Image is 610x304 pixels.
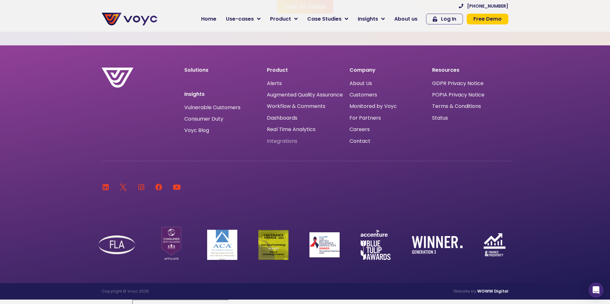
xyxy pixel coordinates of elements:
a: Product [265,13,302,25]
a: WOWW Digital [477,288,508,294]
a: Consumer Duty [184,116,223,122]
img: voyc-full-logo [102,13,157,25]
a: Solutions [184,66,208,74]
a: Case Studies [302,13,353,25]
img: winner-generation [412,236,463,254]
a: Insights [353,13,390,25]
span: Home [201,15,216,23]
a: Use-cases [221,13,265,25]
a: Free Demo [467,14,508,24]
p: Insights [184,92,261,97]
p: Company [349,68,426,73]
span: Log In [441,17,456,22]
a: Home [196,13,221,25]
a: Augmented Quality Assurance [267,92,343,98]
span: Case Studies [307,15,342,23]
span: [PHONE_NUMBER] [467,4,508,8]
p: Website by [308,289,508,294]
img: Car Finance Winner logo [258,230,288,260]
p: Copyright © Voyc 2025 [102,289,302,294]
span: About us [394,15,417,23]
span: Free Demo [473,17,502,22]
img: finance-and-prosperity [484,233,505,256]
img: ACA [207,230,237,260]
a: Vulnerable Customers [184,105,241,110]
span: Insights [358,15,378,23]
p: Product [267,68,343,73]
a: Log In [426,14,463,24]
a: [PHONE_NUMBER] [459,4,508,8]
span: Product [270,15,291,23]
div: Open Intercom Messenger [588,282,604,298]
img: FLA Logo [98,235,135,254]
span: Use-cases [226,15,254,23]
a: About us [390,13,422,25]
img: accenture-blue-tulip-awards [361,230,391,260]
p: Resources [432,68,508,73]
